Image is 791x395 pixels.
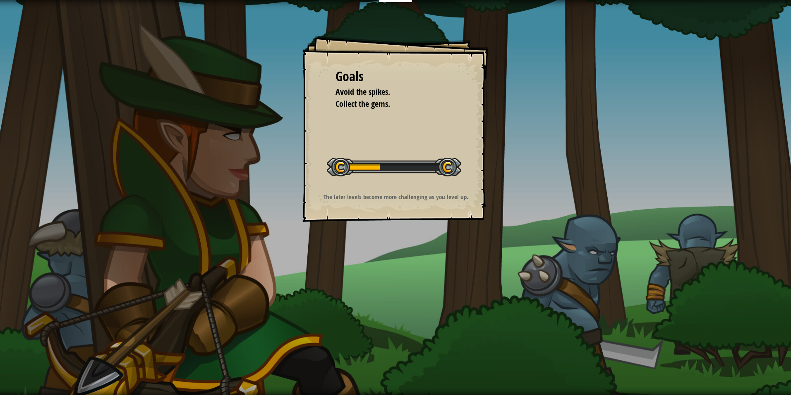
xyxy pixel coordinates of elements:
li: Collect the gems. [325,98,453,110]
span: Avoid the spikes. [336,86,390,97]
p: The later levels become more challenging as you level up. [313,193,479,201]
div: Goals [336,67,455,86]
span: Collect the gems. [336,98,390,109]
li: Avoid the spikes. [325,86,453,98]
